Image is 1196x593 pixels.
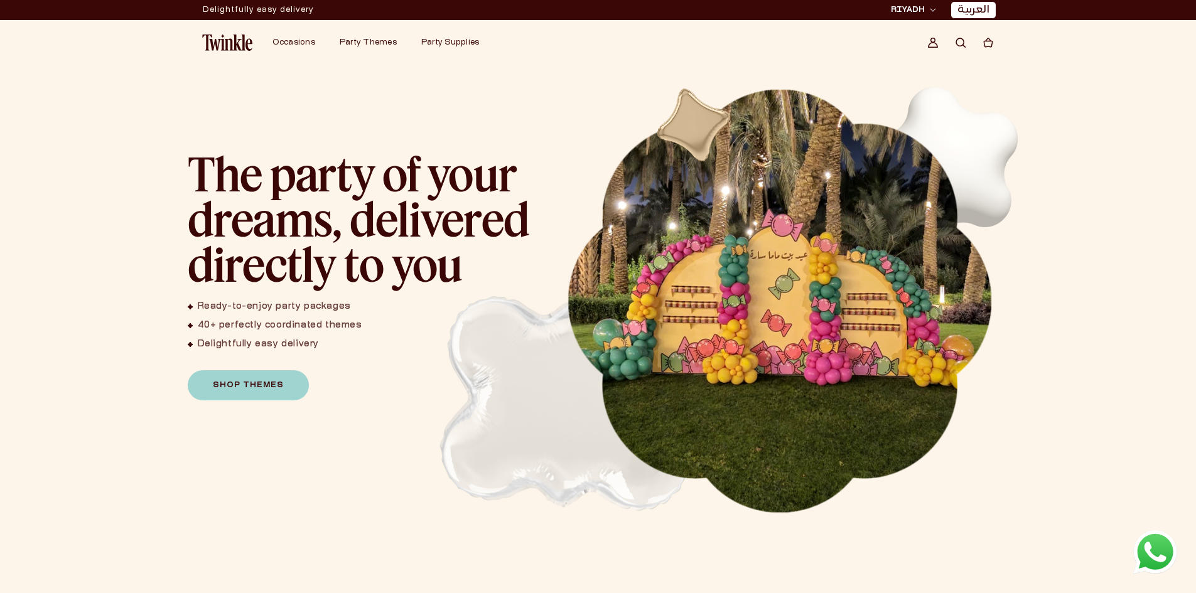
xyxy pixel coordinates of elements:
[188,320,362,331] li: 40+ perfectly coordinated themes
[272,39,315,46] span: Occasions
[272,38,315,48] a: Occasions
[203,1,314,19] p: Delightfully easy delivery
[188,370,309,400] a: Shop Themes
[188,301,362,313] li: Ready-to-enjoy party packages
[646,78,741,173] img: 3D golden Balloon
[947,29,974,56] summary: Search
[891,4,925,16] span: RIYADH
[188,339,362,350] li: Delightfully easy delivery
[203,1,314,19] div: Announcement
[332,30,414,55] summary: Party Themes
[202,35,252,51] img: Twinkle
[188,151,539,286] h2: The party of your dreams, delivered directly to you
[866,68,1037,239] img: Slider balloon
[340,39,397,46] span: Party Themes
[372,213,742,583] img: 3D white Balloon
[957,4,989,17] a: العربية
[421,38,480,48] a: Party Supplies
[887,4,940,16] button: RIYADH
[421,39,480,46] span: Party Supplies
[340,38,397,48] a: Party Themes
[265,30,332,55] summary: Occasions
[414,30,497,55] summary: Party Supplies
